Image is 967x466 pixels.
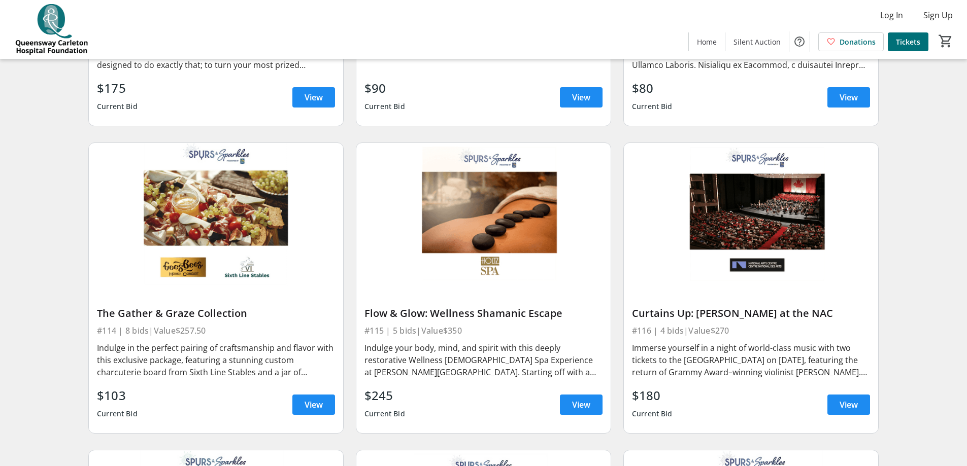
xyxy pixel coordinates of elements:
div: $90 [364,79,405,97]
div: #115 | 5 bids | Value $350 [364,324,603,338]
a: View [292,395,335,415]
span: Home [697,37,717,47]
img: Curtains Up: Hahn at the NAC [624,143,878,286]
div: $80 [632,79,673,97]
a: View [560,87,603,107]
a: View [292,87,335,107]
div: #116 | 4 bids | Value $270 [632,324,870,338]
div: The Gather & Graze Collection [97,307,335,319]
span: Silent Auction [733,37,781,47]
div: $103 [97,386,138,405]
div: Flow & Glow: Wellness Shamanic Escape [364,307,603,319]
a: Home [689,32,725,51]
span: Donations [840,37,876,47]
div: $180 [632,386,673,405]
a: Donations [818,32,884,51]
div: $245 [364,386,405,405]
a: View [827,395,870,415]
div: #114 | 8 bids | Value $257.50 [97,324,335,338]
span: View [305,399,323,411]
div: Current Bid [364,97,405,116]
button: Log In [872,7,911,23]
span: View [840,399,858,411]
div: Indulge your body, mind, and spirit with this deeply restorative Wellness [DEMOGRAPHIC_DATA] Spa ... [364,342,603,378]
span: Sign Up [923,9,953,21]
a: Silent Auction [725,32,789,51]
div: Current Bid [632,97,673,116]
div: Curtains Up: [PERSON_NAME] at the NAC [632,307,870,319]
a: View [827,87,870,107]
div: Immerse yourself in a night of world-class music with two tickets to the [GEOGRAPHIC_DATA] on [DA... [632,342,870,378]
span: View [305,91,323,103]
span: View [572,91,590,103]
div: Current Bid [632,405,673,423]
div: Indulge in the perfect pairing of craftsmanship and flavor with this exclusive package, featuring... [97,342,335,378]
span: Tickets [896,37,920,47]
div: $175 [97,79,138,97]
div: Current Bid [97,97,138,116]
button: Help [789,31,810,52]
a: View [560,395,603,415]
img: QCH Foundation's Logo [6,4,96,55]
span: View [840,91,858,103]
button: Sign Up [915,7,961,23]
img: The Gather & Graze Collection [89,143,343,286]
div: Current Bid [364,405,405,423]
span: View [572,399,590,411]
a: Tickets [888,32,928,51]
button: Cart [937,32,955,50]
span: Log In [880,9,903,21]
div: Current Bid [97,405,138,423]
img: Flow & Glow: Wellness Shamanic Escape [356,143,611,286]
